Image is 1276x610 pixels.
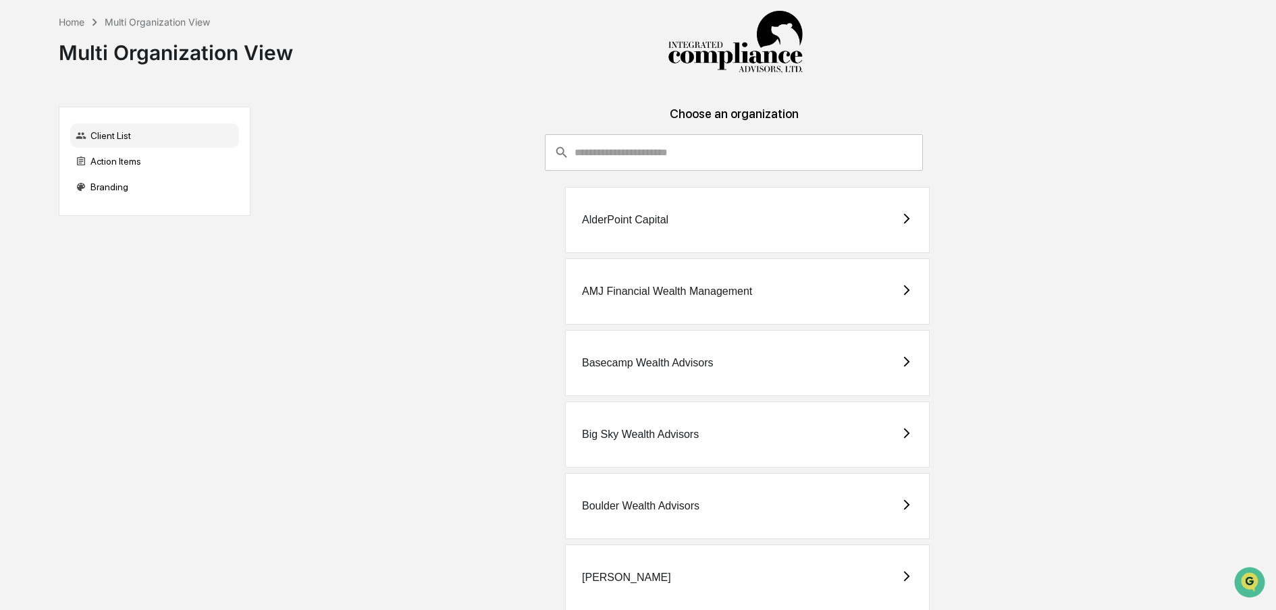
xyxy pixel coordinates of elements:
span: Data Lookup [27,196,85,209]
div: Boulder Wealth Advisors [582,500,699,512]
p: How can we help? [14,28,246,50]
div: Big Sky Wealth Advisors [582,428,699,441]
div: Multi Organization View [105,16,210,28]
div: Action Items [70,149,239,173]
a: Powered byPylon [95,228,163,239]
div: 🗄️ [98,171,109,182]
div: [PERSON_NAME] [582,572,671,584]
iframe: Open customer support [1233,565,1269,602]
div: Multi Organization View [59,30,293,65]
div: Home [59,16,84,28]
div: consultant-dashboard__filter-organizations-search-bar [545,134,923,171]
div: Start new chat [46,103,221,117]
div: Branding [70,175,239,199]
div: Choose an organization [261,107,1207,134]
span: Pylon [134,229,163,239]
img: 1746055101610-c473b297-6a78-478c-a979-82029cc54cd1 [14,103,38,128]
div: Client List [70,123,239,148]
div: AMJ Financial Wealth Management [582,285,752,298]
a: 🗄️Attestations [92,165,173,189]
span: Attestations [111,170,167,184]
div: Basecamp Wealth Advisors [582,357,713,369]
button: Start new chat [230,107,246,123]
a: 🔎Data Lookup [8,190,90,215]
div: 🔎 [14,197,24,208]
input: Clear [35,61,223,76]
img: Integrated Compliance Advisors [668,11,803,74]
a: 🖐️Preclearance [8,165,92,189]
div: AlderPoint Capital [582,214,668,226]
span: Preclearance [27,170,87,184]
div: 🖐️ [14,171,24,182]
div: We're available if you need us! [46,117,171,128]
